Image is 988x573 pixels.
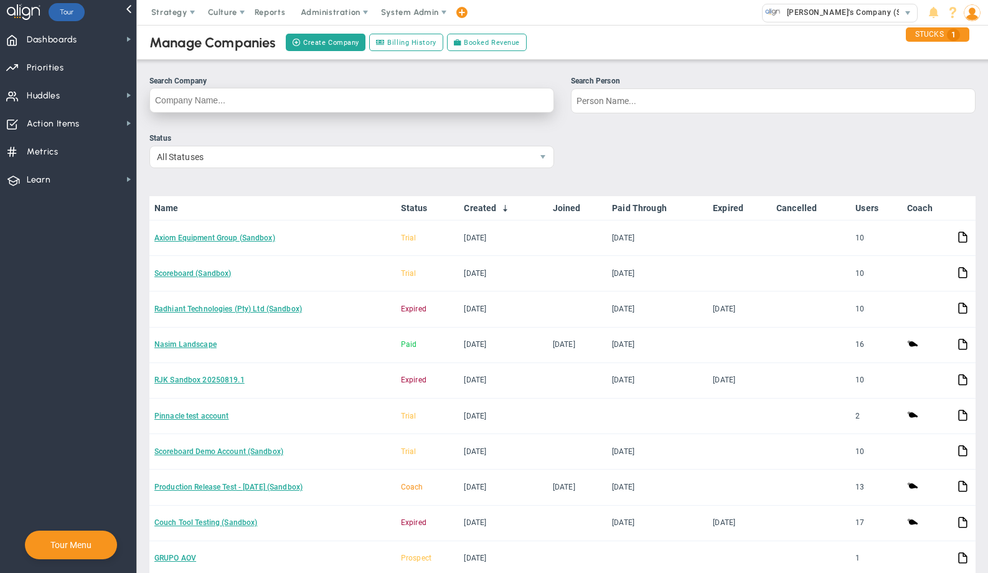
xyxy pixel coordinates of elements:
a: Name [154,203,390,213]
a: GRUPO AOV [154,554,196,562]
a: Coach [907,203,947,213]
div: Search Company [149,75,554,87]
span: Trial [401,269,416,278]
span: Coach [401,483,423,491]
td: [DATE] [607,434,708,470]
a: Scoreboard Demo Account (Sandbox) [154,447,283,456]
span: 1 [947,29,960,41]
td: [DATE] [708,291,771,327]
a: Production Release Test - [DATE] (Sandbox) [154,483,303,491]
td: [DATE] [459,363,547,399]
a: Users [855,203,896,213]
td: [DATE] [459,291,547,327]
td: [DATE] [459,256,547,291]
td: [DATE] [607,363,708,399]
span: Priorities [27,55,64,81]
td: [DATE] [607,256,708,291]
td: [DATE] [708,506,771,541]
a: Couch Tool Testing (Sandbox) [154,518,257,527]
div: Status [149,133,554,144]
span: Trial [401,447,416,456]
a: Radhiant Technologies (Pty) Ltd (Sandbox) [154,305,302,313]
td: [DATE] [459,399,547,434]
a: Pinnacle test account [154,412,229,420]
td: [DATE] [459,470,547,505]
div: Search Person [571,75,976,87]
span: System Admin [381,7,439,17]
td: [DATE] [548,328,607,363]
button: Create Company [286,34,365,51]
a: Created [464,203,542,213]
span: Trial [401,412,416,420]
div: Manage Companies [149,34,276,51]
td: [DATE] [607,470,708,505]
span: Learn [27,167,50,193]
td: 10 [850,256,902,291]
td: [DATE] [607,506,708,541]
td: [DATE] [459,220,547,256]
a: Status [401,203,454,213]
input: Search Company [149,88,554,113]
td: 10 [850,363,902,399]
span: Expired [401,376,426,384]
a: Billing History [369,34,443,51]
span: Paid [401,340,417,349]
span: All Statuses [150,146,532,168]
td: [DATE] [607,220,708,256]
td: [DATE] [459,434,547,470]
span: Expired [401,518,426,527]
span: select [532,146,553,168]
span: Prospect [401,554,431,562]
a: RJK Sandbox 20250819.1 [154,376,245,384]
a: Nasim Landscape [154,340,217,349]
a: Cancelled [776,203,845,213]
input: Search Person [571,88,976,113]
td: 16 [850,328,902,363]
span: select [899,4,917,22]
a: Scoreboard (Sandbox) [154,269,231,278]
img: 48978.Person.photo [964,4,981,21]
a: Booked Revenue [447,34,527,51]
td: [DATE] [607,328,708,363]
span: Dashboards [27,27,77,53]
span: Strategy [151,7,187,17]
img: 33318.Company.photo [765,4,781,20]
td: [DATE] [459,506,547,541]
span: Expired [401,305,426,313]
a: Expired [713,203,766,213]
span: Action Items [27,111,80,137]
button: Tour Menu [47,539,95,551]
td: 13 [850,470,902,505]
span: Culture [208,7,237,17]
td: 17 [850,506,902,541]
td: 10 [850,291,902,327]
span: Trial [401,234,416,242]
span: Huddles [27,83,60,109]
a: Axiom Equipment Group (Sandbox) [154,234,275,242]
span: Metrics [27,139,59,165]
td: 10 [850,434,902,470]
td: 10 [850,220,902,256]
td: [DATE] [708,363,771,399]
a: Joined [553,203,602,213]
span: [PERSON_NAME]'s Company (Sandbox) [781,4,931,21]
td: [DATE] [607,291,708,327]
td: [DATE] [548,470,607,505]
span: Administration [301,7,360,17]
div: STUCKS [906,27,969,42]
td: [DATE] [459,328,547,363]
td: 2 [850,399,902,434]
a: Paid Through [612,203,703,213]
